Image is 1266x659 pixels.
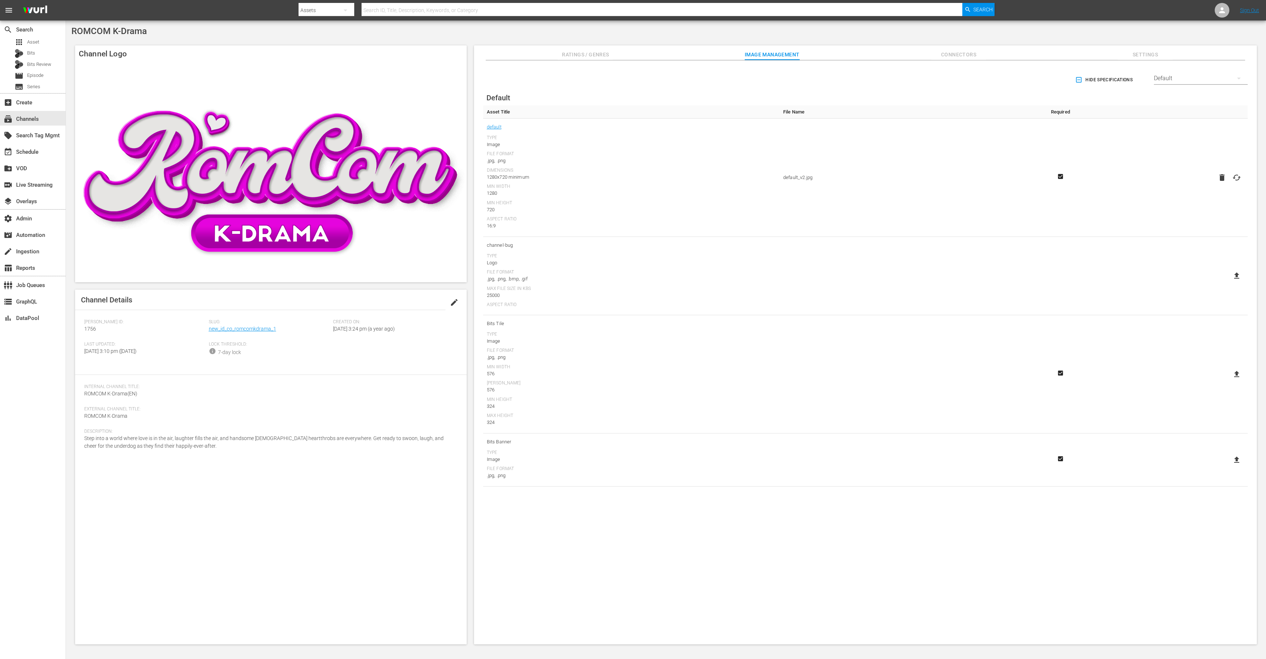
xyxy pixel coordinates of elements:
span: Schedule [4,148,12,156]
span: Connectors [931,50,986,59]
div: 720 [487,206,776,213]
div: Type [487,332,776,338]
div: 16:9 [487,222,776,230]
span: Automation [4,231,12,239]
span: ROMCOM K-Drama [84,413,127,419]
span: [PERSON_NAME] ID: [84,319,205,325]
div: Min Width [487,364,776,370]
span: Internal Channel Title: [84,384,454,390]
span: External Channel Title: [84,406,454,412]
a: Sign Out [1240,7,1259,13]
div: 1280 [487,190,776,197]
div: 7-day lock [218,349,241,356]
span: Admin [4,214,12,223]
div: [PERSON_NAME] [487,380,776,386]
span: ROMCOM K-Drama [71,26,147,36]
div: 324 [487,419,776,426]
span: DataPool [4,314,12,323]
span: edit [450,298,459,307]
span: Asset [27,38,39,46]
span: Channels [4,115,12,123]
div: Logo [487,259,776,267]
span: Image Management [745,50,800,59]
span: Search [973,3,993,16]
span: Live Streaming [4,180,12,189]
span: Bits Review [27,61,51,68]
div: File Format [487,151,776,157]
span: Settings [1118,50,1173,59]
svg: Required [1056,455,1065,462]
div: .jpg, .png [487,157,776,164]
span: Bits Banner [487,437,776,447]
button: edit [445,294,463,311]
span: Last Updated: [84,342,205,347]
div: Min Height [487,397,776,403]
span: Bits [27,49,35,57]
div: Min Width [487,184,776,190]
span: ROMCOM K-Drama(EN) [84,391,137,396]
div: .jpg, .png [487,472,776,479]
a: new_id_co_romcomkdrama_1 [209,326,276,332]
button: Hide Specifications [1074,70,1136,90]
span: Slug: [209,319,330,325]
span: Episode [27,72,44,79]
div: Bits [15,49,23,58]
a: default [487,122,501,132]
div: Max Height [487,413,776,419]
span: Search Tag Mgmt [4,131,12,140]
div: 324 [487,403,776,410]
button: Search [962,3,995,16]
div: Aspect Ratio [487,302,776,308]
span: Ratings / Genres [558,50,613,59]
span: Lock Threshold: [209,342,330,347]
span: VOD [4,164,12,173]
span: [DATE] 3:24 pm (a year ago) [333,326,395,332]
span: 1756 [84,326,96,332]
td: default_v2.jpg [780,119,1029,237]
span: info [209,347,216,355]
span: Description: [84,429,454,435]
div: Type [487,135,776,141]
div: File Format [487,466,776,472]
span: Overlays [4,197,12,206]
div: Default [1154,68,1248,89]
svg: Required [1056,173,1065,180]
span: Created On: [333,319,454,325]
th: Asset Title [483,105,780,119]
span: menu [4,6,13,15]
span: Step into a world where love is in the air, laughter fills the air, and handsome [DEMOGRAPHIC_DAT... [84,435,444,449]
div: .jpg, .png [487,354,776,361]
div: 1280x720 minimum [487,174,776,181]
span: Asset [15,38,23,46]
span: Episode [15,71,23,80]
span: Job Queues [4,281,12,290]
div: Bits Review [15,60,23,69]
span: channel-bug [487,241,776,250]
div: Type [487,253,776,259]
span: GraphQL [4,297,12,306]
div: Type [487,450,776,456]
div: 576 [487,370,776,377]
img: ROMCOM K-Drama [75,62,467,282]
svg: Required [1056,370,1065,376]
div: 576 [487,386,776,394]
span: Create [4,98,12,107]
div: Aspect Ratio [487,216,776,222]
span: [DATE] 3:10 pm ([DATE]) [84,348,137,354]
div: Image [487,456,776,463]
span: Default [486,93,510,102]
span: Bits Tile [487,319,776,328]
img: ans4CAIJ8jUAAAAAAAAAAAAAAAAAAAAAAAAgQb4GAAAAAAAAAAAAAAAAAAAAAAAAJMjXAAAAAAAAAAAAAAAAAAAAAAAAgAT5G... [18,2,53,19]
div: Image [487,141,776,148]
div: File Format [487,348,776,354]
span: Channel Details [81,295,132,304]
div: .jpg, .png, .bmp, .gif [487,275,776,283]
span: Reports [4,264,12,272]
span: Search [4,25,12,34]
th: Required [1029,105,1092,119]
span: Series [15,82,23,91]
th: File Name [780,105,1029,119]
span: Hide Specifications [1077,76,1133,84]
div: Max File Size In Kbs [487,286,776,292]
span: Series [27,83,40,90]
